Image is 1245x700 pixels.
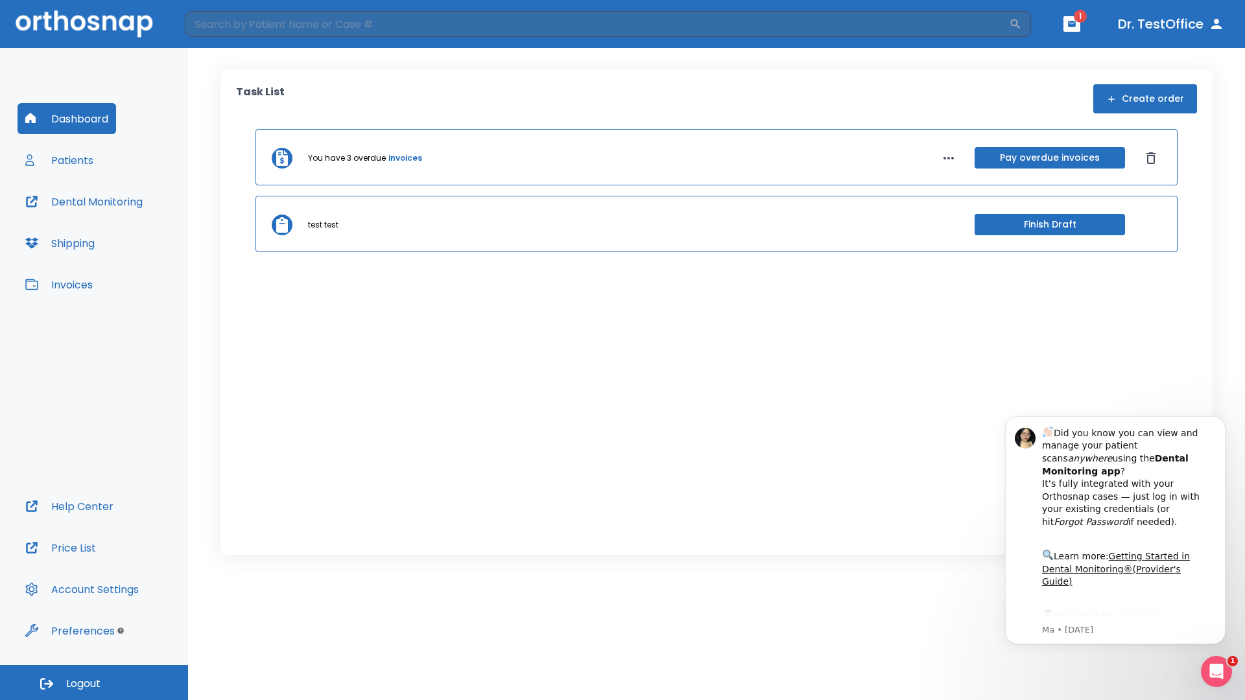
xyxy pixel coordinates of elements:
[975,214,1125,235] button: Finish Draft
[18,532,104,563] button: Price List
[236,84,285,113] p: Task List
[56,220,220,231] p: Message from Ma, sent 5w ago
[975,147,1125,169] button: Pay overdue invoices
[18,186,150,217] button: Dental Monitoring
[18,269,101,300] button: Invoices
[56,204,220,270] div: Download the app: | ​ Let us know if you need help getting started!
[308,219,338,231] p: test test
[18,491,121,522] button: Help Center
[1113,12,1229,36] button: Dr. TestOffice
[1201,656,1232,687] iframe: Intercom live chat
[308,152,386,164] p: You have 3 overdue
[56,207,172,230] a: App Store
[220,20,230,30] button: Dismiss notification
[1141,148,1161,169] button: Dismiss
[185,11,1009,37] input: Search by Patient Name or Case #
[388,152,422,164] a: invoices
[66,677,101,691] span: Logout
[986,404,1245,652] iframe: Intercom notifications message
[1074,10,1087,23] span: 1
[115,625,126,636] div: Tooltip anchor
[16,10,153,37] img: Orthosnap
[1093,84,1197,113] button: Create order
[18,103,116,134] button: Dashboard
[18,615,123,646] button: Preferences
[18,227,102,259] button: Shipping
[18,574,147,605] button: Account Settings
[18,145,101,176] button: Patients
[1227,656,1238,666] span: 1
